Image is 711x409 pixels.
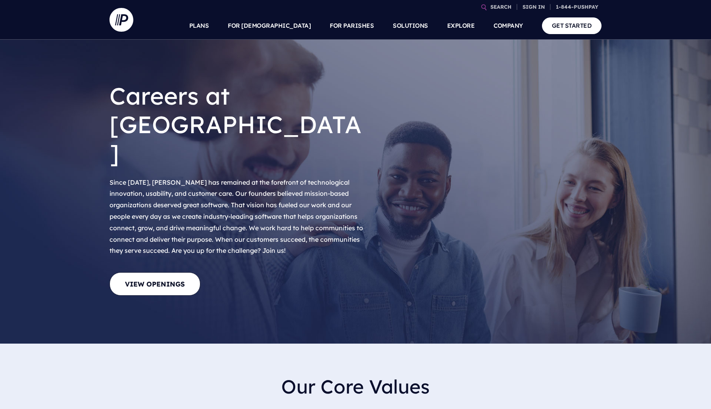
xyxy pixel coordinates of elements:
h2: Our Core Values [116,369,595,404]
a: COMPANY [494,12,523,40]
a: FOR PARISHES [330,12,374,40]
h1: Careers at [GEOGRAPHIC_DATA] [110,75,367,174]
a: EXPLORE [447,12,475,40]
span: Since [DATE], [PERSON_NAME] has remained at the forefront of technological innovation, usability,... [110,178,363,255]
a: GET STARTED [542,17,602,34]
a: View Openings [110,272,200,296]
a: SOLUTIONS [393,12,428,40]
a: PLANS [189,12,209,40]
a: FOR [DEMOGRAPHIC_DATA] [228,12,311,40]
